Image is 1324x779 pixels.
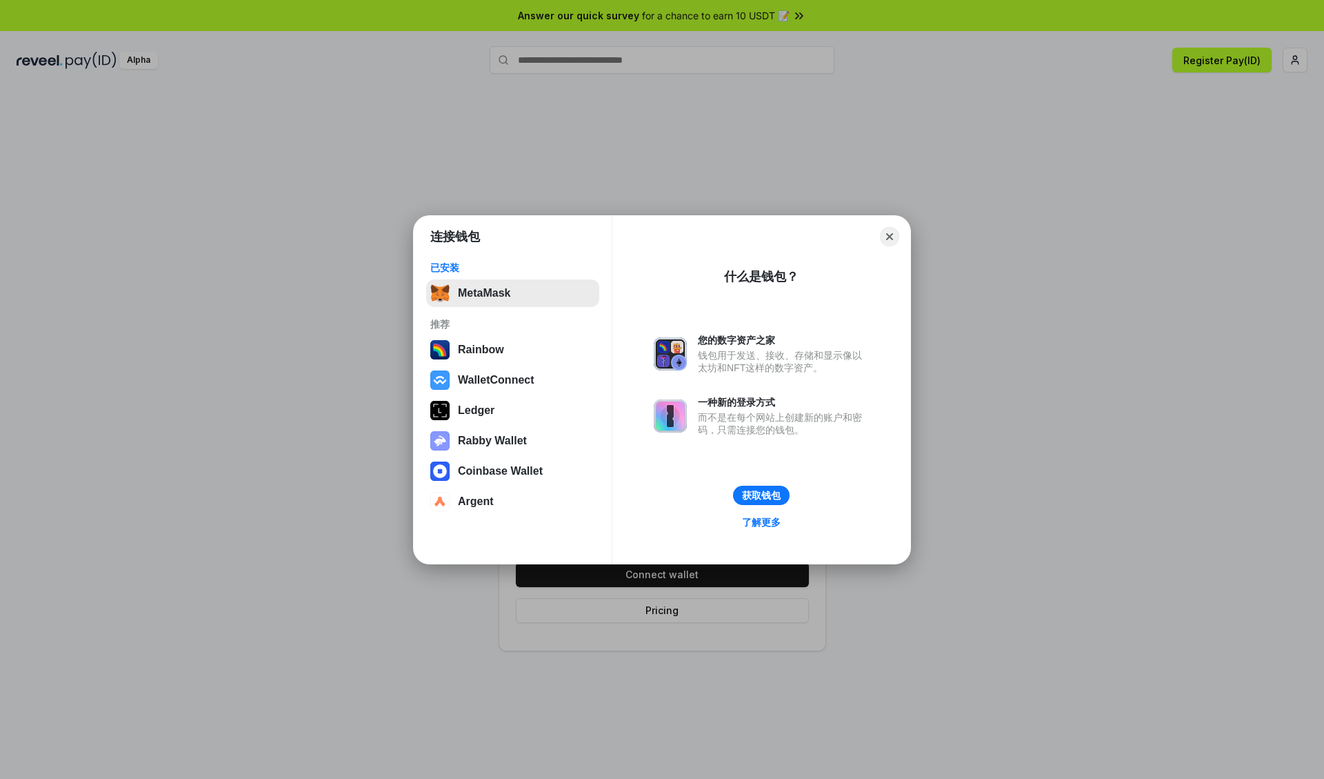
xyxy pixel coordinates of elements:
[458,495,494,508] div: Argent
[430,318,595,331] div: 推荐
[430,492,450,511] img: svg+xml,%3Csvg%20width%3D%2228%22%20height%3D%2228%22%20viewBox%3D%220%200%2028%2028%22%20fill%3D...
[458,287,510,299] div: MetaMask
[430,340,450,359] img: svg+xml,%3Csvg%20width%3D%22120%22%20height%3D%22120%22%20viewBox%3D%220%200%20120%20120%22%20fil...
[458,374,534,386] div: WalletConnect
[426,336,599,364] button: Rainbow
[698,411,869,436] div: 而不是在每个网站上创建新的账户和密码，只需连接您的钱包。
[426,457,599,485] button: Coinbase Wallet
[426,488,599,515] button: Argent
[426,397,599,424] button: Ledger
[430,371,450,390] img: svg+xml,%3Csvg%20width%3D%2228%22%20height%3D%2228%22%20viewBox%3D%220%200%2028%2028%22%20fill%3D...
[430,228,480,245] h1: 连接钱包
[430,262,595,274] div: 已安装
[426,366,599,394] button: WalletConnect
[724,268,799,285] div: 什么是钱包？
[698,349,869,374] div: 钱包用于发送、接收、存储和显示像以太坊和NFT这样的数字资产。
[880,227,899,246] button: Close
[426,427,599,455] button: Rabby Wallet
[698,396,869,408] div: 一种新的登录方式
[742,516,781,529] div: 了解更多
[654,337,687,371] img: svg+xml,%3Csvg%20xmlns%3D%22http%3A%2F%2Fwww.w3.org%2F2000%2Fsvg%22%20fill%3D%22none%22%20viewBox...
[430,431,450,451] img: svg+xml,%3Csvg%20xmlns%3D%22http%3A%2F%2Fwww.w3.org%2F2000%2Fsvg%22%20fill%3D%22none%22%20viewBox...
[654,400,687,433] img: svg+xml,%3Csvg%20xmlns%3D%22http%3A%2F%2Fwww.w3.org%2F2000%2Fsvg%22%20fill%3D%22none%22%20viewBox...
[430,401,450,420] img: svg+xml,%3Csvg%20xmlns%3D%22http%3A%2F%2Fwww.w3.org%2F2000%2Fsvg%22%20width%3D%2228%22%20height%3...
[458,435,527,447] div: Rabby Wallet
[742,489,781,502] div: 获取钱包
[430,284,450,303] img: svg+xml,%3Csvg%20fill%3D%22none%22%20height%3D%2233%22%20viewBox%3D%220%200%2035%2033%22%20width%...
[698,334,869,346] div: 您的数字资产之家
[458,344,504,356] div: Rainbow
[733,486,790,505] button: 获取钱包
[426,279,599,307] button: MetaMask
[458,404,494,417] div: Ledger
[458,465,543,477] div: Coinbase Wallet
[430,462,450,481] img: svg+xml,%3Csvg%20width%3D%2228%22%20height%3D%2228%22%20viewBox%3D%220%200%2028%2028%22%20fill%3D...
[734,513,789,531] a: 了解更多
